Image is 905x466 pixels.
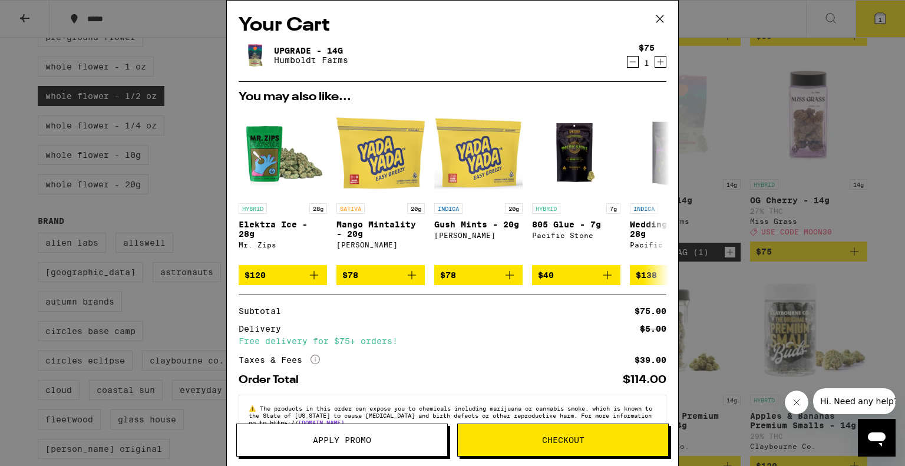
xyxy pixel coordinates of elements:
[249,405,652,426] span: The products in this order can expose you to chemicals including marijuana or cannabis smoke, whi...
[639,43,655,52] div: $75
[532,232,620,239] div: Pacific Stone
[239,109,327,265] a: Open page for Elektra Ice - 28g from Mr. Zips
[239,241,327,249] div: Mr. Zips
[640,325,666,333] div: $5.00
[655,56,666,68] button: Increment
[239,325,289,333] div: Delivery
[532,109,620,197] img: Pacific Stone - 805 Glue - 7g
[249,405,260,412] span: ⚠️
[630,220,718,239] p: Wedding Cake - 28g
[342,270,358,280] span: $78
[630,265,718,285] button: Add to bag
[785,391,808,414] iframe: Close message
[434,109,523,197] img: Yada Yada - Gush Mints - 20g
[274,46,348,55] a: Upgrade - 14g
[434,109,523,265] a: Open page for Gush Mints - 20g from Yada Yada
[239,355,320,365] div: Taxes & Fees
[635,356,666,364] div: $39.00
[239,307,289,315] div: Subtotal
[532,265,620,285] button: Add to bag
[336,109,425,197] img: Yada Yada - Mango Mintality - 20g
[407,203,425,214] p: 20g
[636,270,657,280] span: $138
[239,265,327,285] button: Add to bag
[440,270,456,280] span: $78
[309,203,327,214] p: 28g
[542,436,584,444] span: Checkout
[858,419,896,457] iframe: Button to launch messaging window
[630,109,718,265] a: Open page for Wedding Cake - 28g from Pacific Stone
[336,241,425,249] div: [PERSON_NAME]
[336,220,425,239] p: Mango Mintality - 20g
[298,419,344,426] a: [DOMAIN_NAME]
[239,39,272,72] img: Upgrade - 14g
[505,203,523,214] p: 20g
[639,58,655,68] div: 1
[7,8,85,18] span: Hi. Need any help?
[239,220,327,239] p: Elektra Ice - 28g
[813,388,896,414] iframe: Message from company
[239,91,666,103] h2: You may also like...
[336,265,425,285] button: Add to bag
[239,109,327,197] img: Mr. Zips - Elektra Ice - 28g
[336,109,425,265] a: Open page for Mango Mintality - 20g from Yada Yada
[623,375,666,385] div: $114.00
[630,241,718,249] div: Pacific Stone
[635,307,666,315] div: $75.00
[236,424,448,457] button: Apply Promo
[457,424,669,457] button: Checkout
[627,56,639,68] button: Decrement
[606,203,620,214] p: 7g
[630,203,658,214] p: INDICA
[630,109,718,197] img: Pacific Stone - Wedding Cake - 28g
[434,203,463,214] p: INDICA
[434,265,523,285] button: Add to bag
[336,203,365,214] p: SATIVA
[532,220,620,229] p: 805 Glue - 7g
[239,12,666,39] h2: Your Cart
[245,270,266,280] span: $120
[532,203,560,214] p: HYBRID
[239,375,307,385] div: Order Total
[434,220,523,229] p: Gush Mints - 20g
[239,337,666,345] div: Free delivery for $75+ orders!
[538,270,554,280] span: $40
[532,109,620,265] a: Open page for 805 Glue - 7g from Pacific Stone
[313,436,371,444] span: Apply Promo
[434,232,523,239] div: [PERSON_NAME]
[274,55,348,65] p: Humboldt Farms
